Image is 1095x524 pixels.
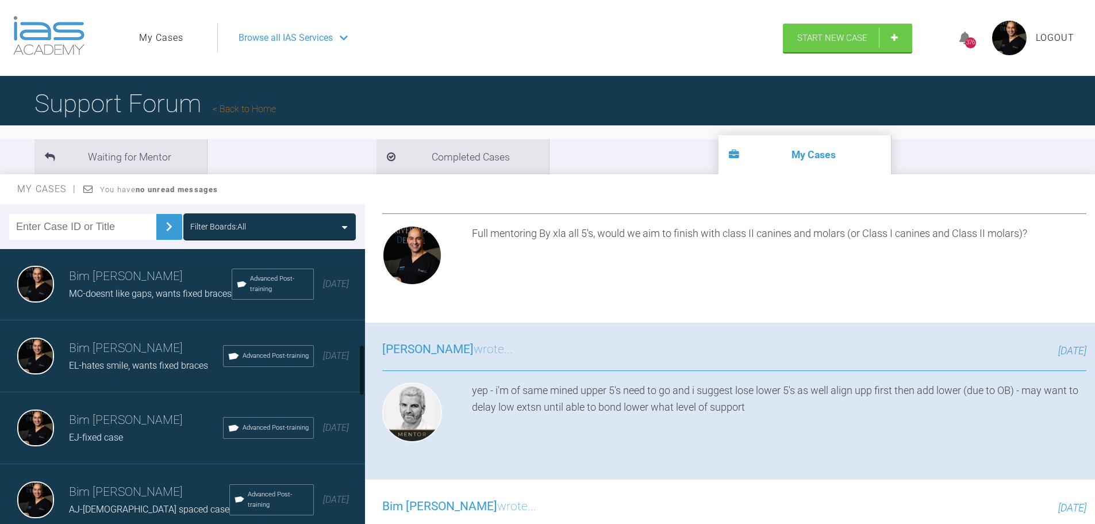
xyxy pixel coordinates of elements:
span: AJ-[DEMOGRAPHIC_DATA] spaced case [69,504,229,515]
div: 376 [965,37,976,48]
span: [PERSON_NAME] [382,342,474,356]
div: yep - i'm of same mined upper 5's need to go and i suggest lose lower 5's as well align upp first... [472,383,1086,447]
img: Ross Hobson [382,383,442,442]
span: EL-hates smile, wants fixed braces [69,360,208,371]
li: Completed Cases [376,139,549,174]
li: My Cases [719,135,891,174]
h3: Bim [PERSON_NAME] [69,411,223,430]
li: Waiting for Mentor [34,139,207,174]
span: [DATE] [1058,345,1086,357]
img: Bim Sawhney [17,266,54,303]
span: [DATE] [323,350,349,361]
strong: no unread messages [136,185,218,194]
span: Advanced Post-training [248,489,309,510]
span: [DATE] [323,278,349,289]
h3: wrote... [382,340,513,359]
h3: Bim [PERSON_NAME] [69,339,223,358]
img: profile.png [992,21,1027,55]
img: Bim Sawhney [17,410,54,446]
span: MC-doesnt like gaps, wants fixed braces [69,288,232,299]
h3: Bim [PERSON_NAME] [69,267,232,286]
h3: Bim [PERSON_NAME] [69,483,229,502]
div: Filter Boards: All [190,220,246,233]
span: [DATE] [323,494,349,505]
span: My Cases [17,183,76,194]
img: Bim Sawhney [17,338,54,374]
span: Advanced Post-training [250,274,309,294]
a: My Cases [139,30,183,45]
span: Bim [PERSON_NAME] [382,499,497,513]
img: chevronRight.28bd32b0.svg [160,217,178,236]
span: Start New Case [797,33,867,43]
img: Bim Sawhney [17,481,54,518]
img: logo-light.3e3ef733.png [13,16,84,55]
div: Full mentoring By xla all 5's, would we aim to finish with class II canines and molars (or Class ... [472,225,1086,290]
span: Advanced Post-training [243,351,309,361]
img: Bim Sawhney [382,225,442,285]
input: Enter Case ID or Title [9,214,156,240]
h3: wrote... [382,497,536,517]
a: Back to Home [213,104,276,114]
h1: Support Forum [34,83,276,124]
span: EJ-fixed case [69,432,123,443]
a: Start New Case [783,24,912,52]
span: Advanced Post-training [243,423,309,433]
a: Logout [1036,30,1074,45]
span: You have [100,185,218,194]
span: Browse all IAS Services [239,30,333,45]
span: [DATE] [1058,502,1086,514]
span: [DATE] [323,422,349,433]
